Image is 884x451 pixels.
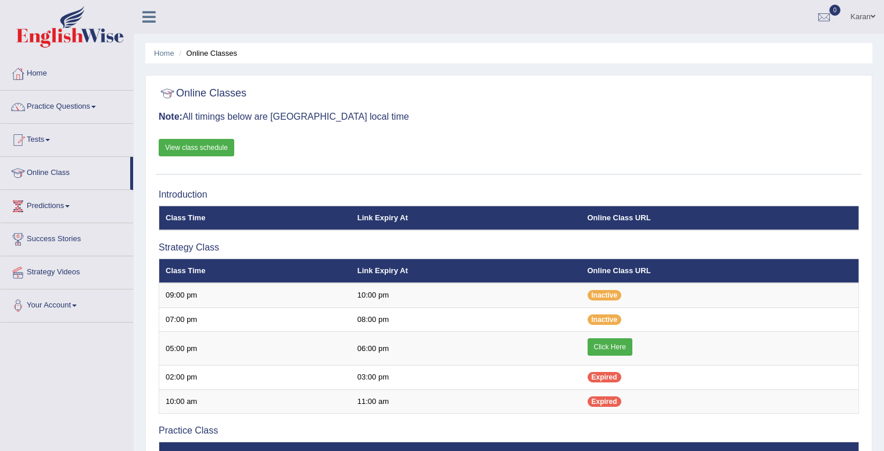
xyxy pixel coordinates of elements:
[1,256,133,285] a: Strategy Videos
[351,259,581,283] th: Link Expiry At
[1,223,133,252] a: Success Stories
[581,206,859,230] th: Online Class URL
[1,157,130,186] a: Online Class
[159,307,351,332] td: 07:00 pm
[581,259,859,283] th: Online Class URL
[588,372,621,382] span: Expired
[176,48,237,59] li: Online Classes
[154,49,174,58] a: Home
[1,124,133,153] a: Tests
[351,307,581,332] td: 08:00 pm
[159,332,351,366] td: 05:00 pm
[1,91,133,120] a: Practice Questions
[351,283,581,307] td: 10:00 pm
[159,112,182,121] b: Note:
[351,206,581,230] th: Link Expiry At
[159,425,859,436] h3: Practice Class
[1,58,133,87] a: Home
[159,206,351,230] th: Class Time
[159,366,351,390] td: 02:00 pm
[159,259,351,283] th: Class Time
[159,283,351,307] td: 09:00 pm
[351,389,581,414] td: 11:00 am
[829,5,841,16] span: 0
[1,289,133,318] a: Your Account
[159,112,859,122] h3: All timings below are [GEOGRAPHIC_DATA] local time
[351,332,581,366] td: 06:00 pm
[159,85,246,102] h2: Online Classes
[351,366,581,390] td: 03:00 pm
[159,189,859,200] h3: Introduction
[159,242,859,253] h3: Strategy Class
[588,338,632,356] a: Click Here
[1,190,133,219] a: Predictions
[159,139,234,156] a: View class schedule
[159,389,351,414] td: 10:00 am
[588,290,622,300] span: Inactive
[588,396,621,407] span: Expired
[588,314,622,325] span: Inactive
